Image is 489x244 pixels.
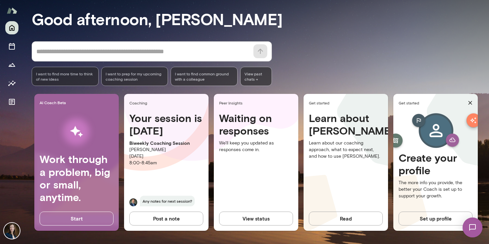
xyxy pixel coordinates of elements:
img: Mento [7,4,17,17]
div: I want to find more time to think of new ideas [32,67,99,86]
img: Anna Chilstedt [4,223,20,239]
h3: Good afternoon, [PERSON_NAME] [32,10,489,28]
h4: Create your profile [399,151,473,177]
button: Home [5,21,18,34]
button: Sessions [5,40,18,53]
button: Set up profile [399,212,473,225]
p: The more info you provide, the better your Coach is set up to support your growth. [399,180,473,199]
img: AI Workflows [47,111,106,153]
img: Michael [129,198,137,206]
h4: Learn about [PERSON_NAME] [309,112,383,137]
span: I want to find common ground with a colleague [175,71,233,82]
button: Post a note [129,212,203,225]
button: Growth Plan [5,58,18,71]
p: Learn about our coaching approach, what to expect next, and how to use [PERSON_NAME]. [309,140,383,160]
h4: Waiting on responses [219,112,293,137]
h4: Work through a problem, big or small, anytime. [40,153,114,204]
p: Biweekly Coaching Session [129,140,203,146]
span: I want to prep for my upcoming coaching session [106,71,164,82]
p: [PERSON_NAME] [129,146,203,153]
p: 8:00 - 8:45am [129,160,203,166]
button: Read [309,212,383,225]
h4: Your session is [DATE] [129,112,203,137]
span: Get started [309,100,385,105]
div: I want to find common ground with a colleague [171,67,238,86]
button: Start [40,212,114,225]
span: I want to find more time to think of new ideas [36,71,94,82]
p: [DATE] [129,153,203,160]
p: We'll keep you updated as responses come in. [219,140,293,153]
button: View status [219,212,293,225]
span: View past chats -> [240,67,272,86]
span: Any notes for next session? [140,196,195,206]
span: AI Coach Beta [40,100,116,105]
span: Get started [399,100,465,105]
button: Insights [5,77,18,90]
button: Documents [5,95,18,108]
div: I want to prep for my upcoming coaching session [101,67,168,86]
img: Create profile [401,112,470,151]
span: Peer Insights [219,100,296,105]
span: Coaching [129,100,206,105]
